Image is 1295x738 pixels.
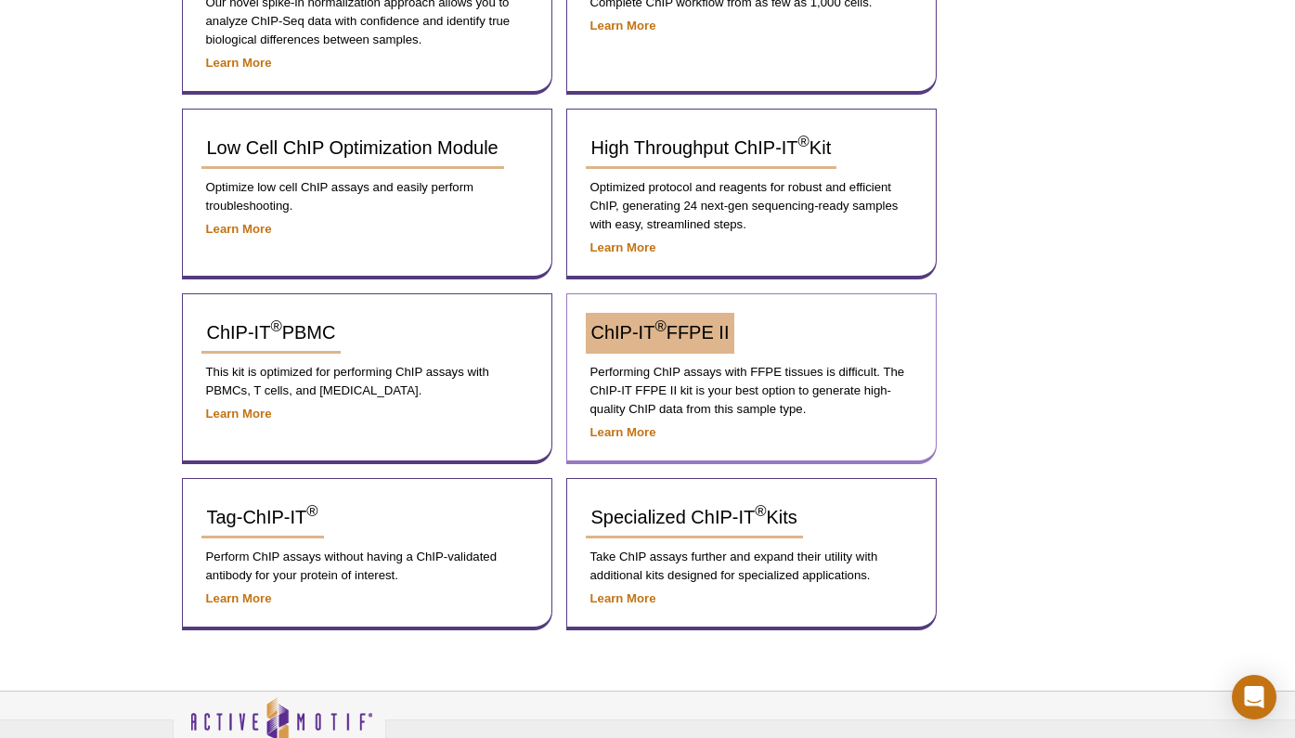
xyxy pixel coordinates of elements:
[586,498,803,538] a: Specialized ChIP-IT®Kits
[586,128,837,169] a: High Throughput ChIP-IT®Kit
[201,498,324,538] a: Tag-ChIP-IT®
[1232,675,1276,719] div: Open Intercom Messenger
[207,322,336,343] span: ChIP-IT PBMC
[201,313,342,354] a: ChIP-IT®PBMC
[591,322,730,343] span: ChIP-IT FFPE II
[207,137,499,158] span: Low Cell ChIP Optimization Module
[586,548,917,585] p: Take ChIP assays further and expand their utility with additional kits designed for specialized a...
[590,591,656,605] a: Learn More
[590,425,656,439] a: Learn More
[586,363,917,419] p: Performing ChIP assays with FFPE tissues is difficult. The ChIP-IT FFPE II kit is your best optio...
[590,240,656,254] a: Learn More
[270,318,281,336] sup: ®
[201,128,504,169] a: Low Cell ChIP Optimization Module
[207,507,318,527] span: Tag-ChIP-IT
[755,503,766,521] sup: ®
[201,363,533,400] p: This kit is optimized for performing ChIP assays with PBMCs, T cells, and [MEDICAL_DATA].
[306,503,317,521] sup: ®
[591,137,832,158] span: High Throughput ChIP-IT Kit
[206,407,272,421] a: Learn More
[586,178,917,234] p: Optimized protocol and reagents for robust and efficient ChIP, generating 24 next-gen sequencing-...
[586,313,735,354] a: ChIP-IT®FFPE II
[206,56,272,70] a: Learn More
[798,134,809,151] sup: ®
[206,591,272,605] a: Learn More
[591,507,797,527] span: Specialized ChIP-IT Kits
[206,222,272,236] a: Learn More
[590,19,656,32] a: Learn More
[654,318,666,336] sup: ®
[201,178,533,215] p: Optimize low cell ChIP assays and easily perform troubleshooting.
[201,548,533,585] p: Perform ChIP assays without having a ChIP-validated antibody for your protein of interest.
